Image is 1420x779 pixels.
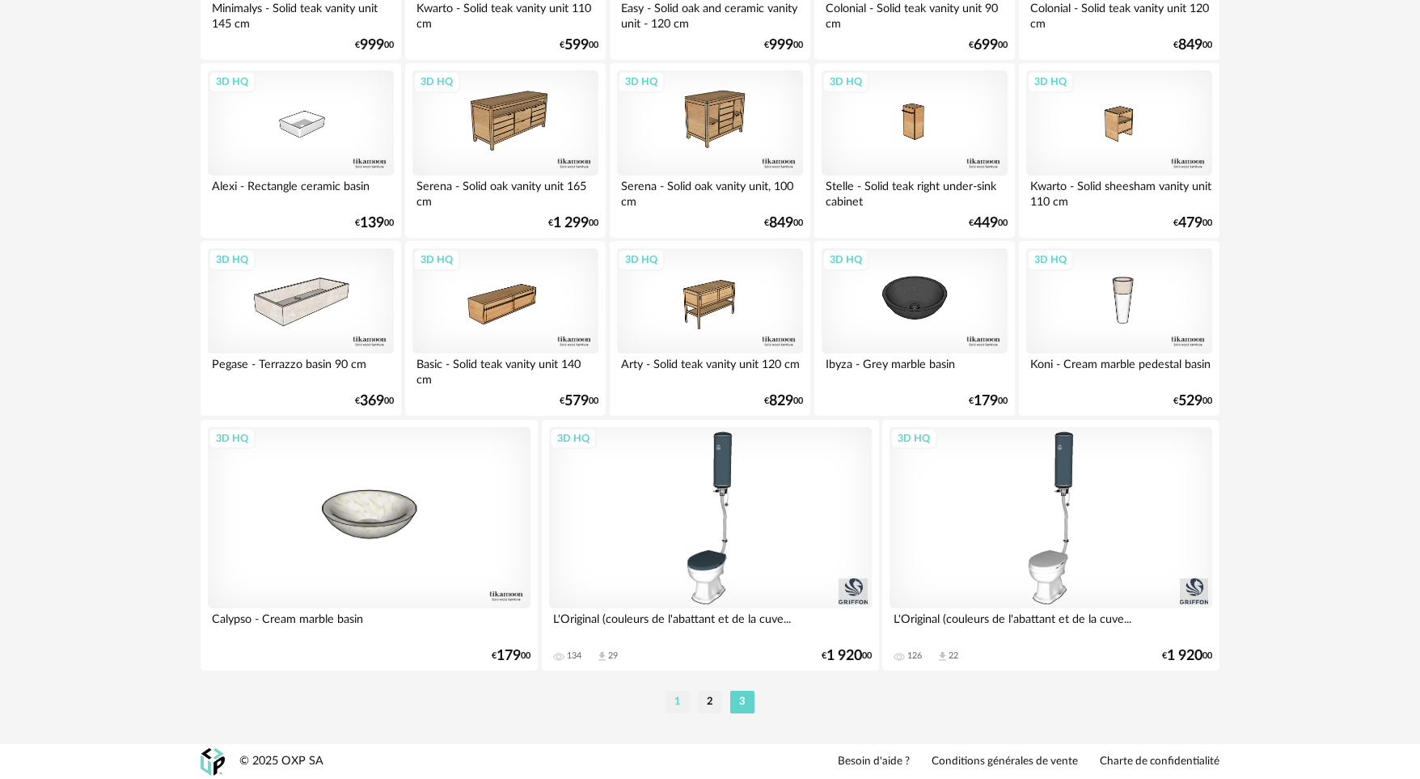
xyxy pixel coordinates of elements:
span: 369 [360,396,384,407]
div: 22 [949,650,958,662]
li: 3 [730,691,754,713]
div: Kwarto - Solid sheesham vanity unit 110 cm [1026,176,1212,208]
div: 3D HQ [413,249,460,270]
span: 529 [1178,396,1202,407]
span: 999 [360,40,384,51]
span: 599 [564,40,589,51]
a: Besoin d'aide ? [838,755,910,769]
a: 3D HQ Basic - Solid teak vanity unit 140 cm €57900 [405,241,606,416]
span: Download icon [936,650,949,663]
a: 3D HQ Stelle - Solid teak right under-sink cabinet €44900 [814,63,1015,238]
div: 3D HQ [618,71,665,92]
div: 3D HQ [822,249,869,270]
a: 3D HQ Serena - Solid oak vanity unit 165 cm €1 29900 [405,63,606,238]
li: 1 [666,691,690,713]
div: Pegase - Terrazzo basin 90 cm [208,354,394,386]
div: € 00 [355,40,394,51]
div: 3D HQ [822,71,869,92]
div: Basic - Solid teak vanity unit 140 cm [412,354,598,386]
div: Serena - Solid oak vanity unit 165 cm [412,176,598,208]
div: 3D HQ [1027,71,1074,92]
div: € 00 [560,40,598,51]
div: 3D HQ [209,428,256,449]
span: 1 299 [553,218,589,229]
div: € 00 [764,40,803,51]
div: € 00 [1173,218,1212,229]
div: € 00 [764,218,803,229]
li: 2 [698,691,722,713]
div: 3D HQ [413,71,460,92]
span: 1 920 [826,650,862,662]
div: 134 [567,650,581,662]
div: © 2025 OXP SA [239,754,323,769]
div: L'Original (couleurs de l'abattant et de la cuve... [549,608,872,641]
div: Koni - Cream marble pedestal basin [1026,354,1212,386]
span: 179 [974,396,998,407]
a: 3D HQ L'Original (couleurs de l'abattant et de la cuve... 126 Download icon 22 €1 92000 [882,420,1219,671]
div: € 00 [492,650,530,662]
div: Arty - Solid teak vanity unit 120 cm [617,354,803,386]
img: OXP [201,748,225,777]
span: 999 [769,40,793,51]
div: € 00 [1173,40,1212,51]
div: € 00 [969,396,1008,407]
div: € 00 [548,218,598,229]
span: 179 [497,650,521,662]
span: 449 [974,218,998,229]
div: € 00 [969,40,1008,51]
div: L'Original (couleurs de l'abattant et de la cuve... [890,608,1212,641]
div: € 00 [822,650,872,662]
div: 3D HQ [209,71,256,92]
a: 3D HQ Koni - Cream marble pedestal basin €52900 [1019,241,1219,416]
div: Stelle - Solid teak right under-sink cabinet [822,176,1008,208]
div: 3D HQ [618,249,665,270]
a: 3D HQ Alexi - Rectangle ceramic basin €13900 [201,63,401,238]
div: 3D HQ [209,249,256,270]
a: 3D HQ Kwarto - Solid sheesham vanity unit 110 cm €47900 [1019,63,1219,238]
a: Charte de confidentialité [1100,755,1219,769]
div: 3D HQ [1027,249,1074,270]
div: € 00 [560,396,598,407]
a: 3D HQ L'Original (couleurs de l'abattant et de la cuve... 134 Download icon 29 €1 92000 [542,420,879,671]
a: 3D HQ Calypso - Cream marble basin €17900 [201,420,538,671]
div: € 00 [355,396,394,407]
div: 126 [907,650,922,662]
span: Download icon [596,650,608,663]
div: € 00 [1162,650,1212,662]
a: 3D HQ Arty - Solid teak vanity unit 120 cm €82900 [610,241,810,416]
span: 829 [769,396,793,407]
span: 139 [360,218,384,229]
div: € 00 [764,396,803,407]
div: Ibyza - Grey marble basin [822,354,1008,386]
div: € 00 [355,218,394,229]
a: 3D HQ Serena - Solid oak vanity unit, 100 cm €84900 [610,63,810,238]
div: Calypso - Cream marble basin [208,608,530,641]
span: 849 [769,218,793,229]
a: 3D HQ Pegase - Terrazzo basin 90 cm €36900 [201,241,401,416]
span: 1 920 [1167,650,1202,662]
div: 29 [608,650,618,662]
div: 3D HQ [550,428,597,449]
div: Serena - Solid oak vanity unit, 100 cm [617,176,803,208]
div: 3D HQ [890,428,937,449]
span: 849 [1178,40,1202,51]
div: € 00 [1173,396,1212,407]
span: 699 [974,40,998,51]
a: Conditions générales de vente [932,755,1078,769]
span: 579 [564,396,589,407]
div: Alexi - Rectangle ceramic basin [208,176,394,208]
div: € 00 [969,218,1008,229]
a: 3D HQ Ibyza - Grey marble basin €17900 [814,241,1015,416]
span: 479 [1178,218,1202,229]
